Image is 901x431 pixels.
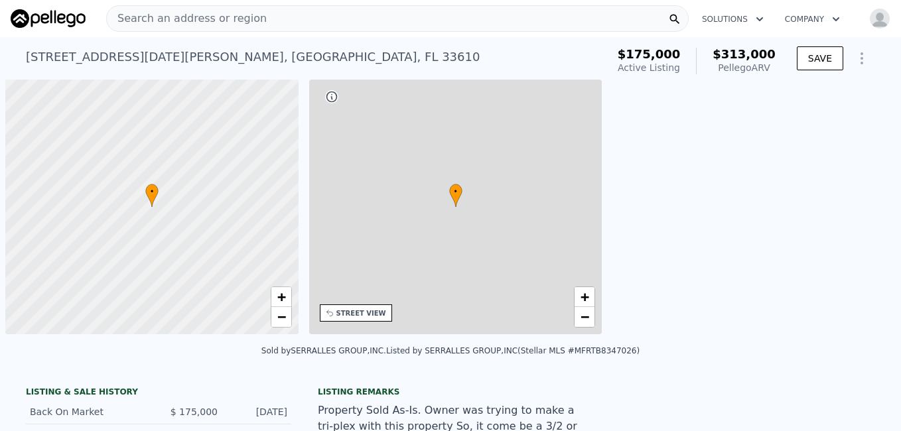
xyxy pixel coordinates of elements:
div: Pellego ARV [713,61,776,74]
div: LISTING & SALE HISTORY [26,387,291,400]
div: • [145,184,159,207]
span: − [581,308,589,325]
div: Listing remarks [318,387,583,397]
span: − [277,308,285,325]
div: [STREET_ADDRESS][DATE][PERSON_NAME] , [GEOGRAPHIC_DATA] , FL 33610 [26,48,480,66]
a: Zoom in [575,287,594,307]
div: Sold by SERRALLES GROUP,INC . [261,346,386,355]
button: SAVE [797,46,843,70]
button: Company [774,7,851,31]
span: Search an address or region [107,11,267,27]
div: [DATE] [228,405,287,418]
span: + [277,288,285,305]
span: + [581,288,589,305]
a: Zoom out [575,307,594,327]
span: $175,000 [618,47,681,61]
div: • [449,184,462,207]
a: Zoom in [271,287,291,307]
span: Active Listing [618,62,680,73]
button: Show Options [849,45,875,72]
span: $ 175,000 [171,406,218,417]
img: avatar [869,8,890,29]
div: Listed by SERRALLES GROUP,INC (Stellar MLS #MFRTB8347026) [386,346,640,355]
button: Solutions [691,7,774,31]
div: STREET VIEW [336,308,386,318]
span: • [145,186,159,198]
span: $313,000 [713,47,776,61]
span: • [449,186,462,198]
div: Back On Market [30,405,148,418]
img: Pellego [11,9,86,28]
a: Zoom out [271,307,291,327]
